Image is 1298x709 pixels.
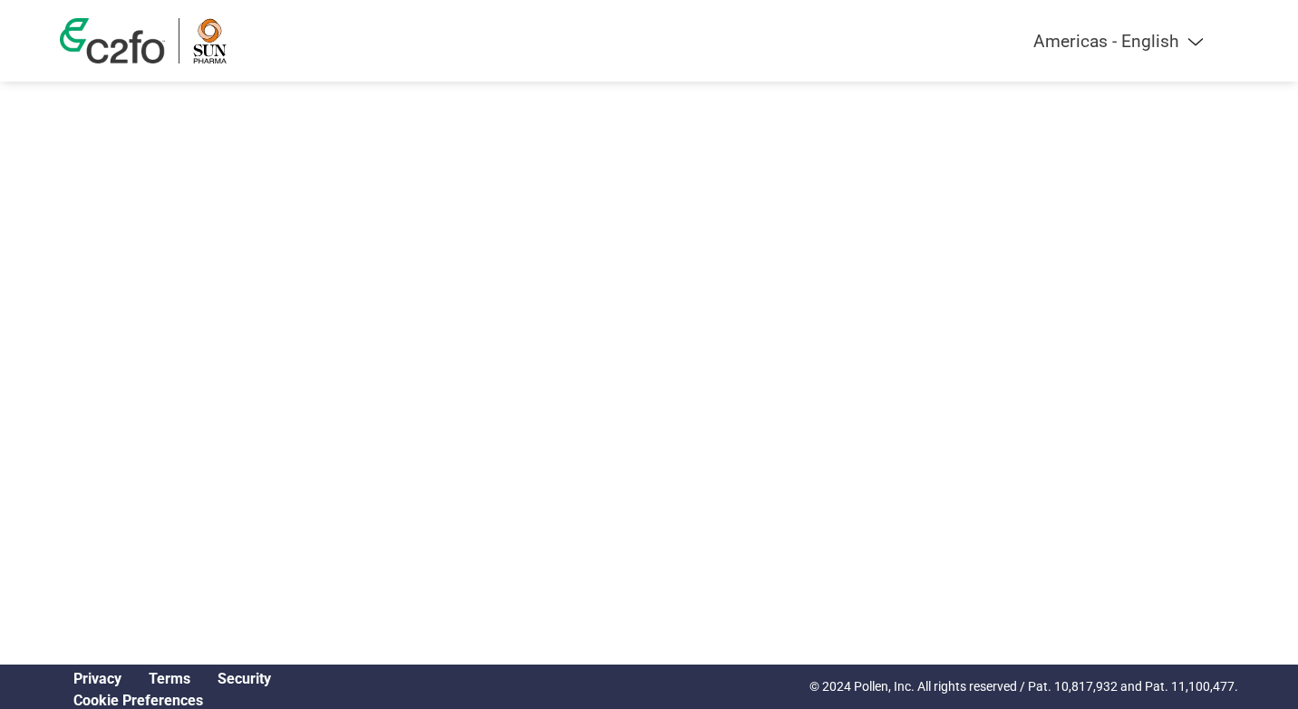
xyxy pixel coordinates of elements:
a: Terms [149,670,190,687]
a: Cookie Preferences, opens a dedicated popup modal window [73,692,203,709]
a: Security [218,670,271,687]
div: Open Cookie Preferences Modal [60,692,285,709]
a: Privacy [73,670,121,687]
img: c2fo logo [60,18,165,63]
img: Sun Pharma [193,18,227,63]
p: © 2024 Pollen, Inc. All rights reserved / Pat. 10,817,932 and Pat. 11,100,477. [809,677,1238,696]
